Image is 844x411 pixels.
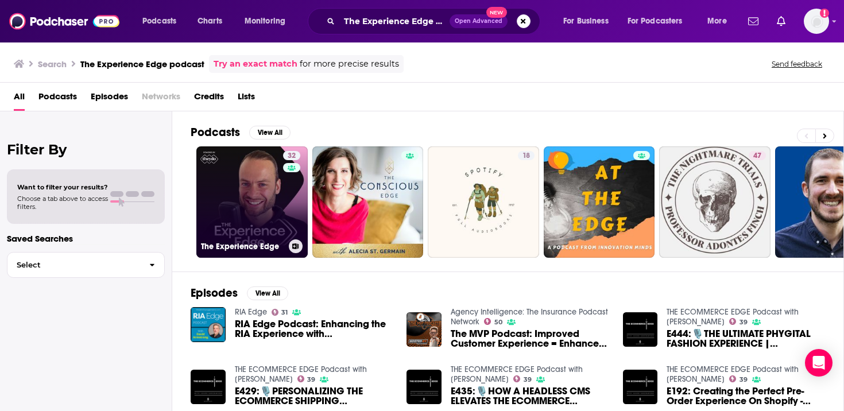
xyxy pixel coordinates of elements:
span: 39 [740,320,748,325]
img: E435:🎙️HOW A HEADLESS CMS ELEVATES THE ECOMMERCE CUSTOMER EXPERIENCE | SIMEN SVALE SKOGSRUD - SAN... [406,370,442,405]
span: RIA Edge Podcast: Enhancing the RIA Experience with [PERSON_NAME] [235,319,393,339]
h3: The Experience Edge [201,242,284,251]
a: 31 [272,309,288,316]
svg: Add a profile image [820,9,829,18]
span: Want to filter your results? [17,183,108,191]
span: for more precise results [300,57,399,71]
a: Agency Intelligence: The Insurance Podcast Network [451,307,608,327]
span: 31 [281,310,288,315]
button: Show profile menu [804,9,829,34]
a: 39 [297,375,316,382]
button: View All [247,286,288,300]
span: Monitoring [245,13,285,29]
button: open menu [620,12,699,30]
a: E192: Creating the Perfect Pre-Order Experience On Shopify - Oli Woods, PreProduct - THE ECOMMERC... [667,386,825,406]
img: E444:🎙️THE ULTIMATE PHYGITAL FASHION EXPERIENCE | DANIEL NICKEL - TOTE | THE ECOMMERCE EDGE Podcast [623,312,658,347]
button: open menu [237,12,300,30]
a: EpisodesView All [191,286,288,300]
a: THE ECOMMERCE EDGE Podcast with Jason Greenwood [235,365,367,384]
img: E192: Creating the Perfect Pre-Order Experience On Shopify - Oli Woods, PreProduct - THE ECOMMERC... [623,370,658,405]
img: Podchaser - Follow, Share and Rate Podcasts [9,10,119,32]
a: Charts [190,12,229,30]
a: RIA Edge Podcast: Enhancing the RIA Experience with Jalina Kerr [235,319,393,339]
a: 39 [513,375,532,382]
a: Lists [238,87,255,111]
img: User Profile [804,9,829,34]
a: 50 [484,318,502,325]
a: 47 [659,146,771,258]
button: Select [7,252,165,278]
img: E429:🎙️PERSONALIZING THE ECOMMERCE SHIPPING EXPERIENCE AT CHECKOUT | AVI MOSKOWITZ - PRETTYDAMNQU... [191,370,226,405]
span: Open Advanced [455,18,502,24]
span: New [486,7,507,18]
button: Open AdvancedNew [450,14,508,28]
button: open menu [555,12,623,30]
a: THE ECOMMERCE EDGE Podcast with Jason Greenwood [667,307,799,327]
button: open menu [699,12,741,30]
a: 32 [283,151,300,160]
a: THE ECOMMERCE EDGE Podcast with Jason Greenwood [667,365,799,384]
a: Podcasts [38,87,77,111]
span: 39 [307,377,315,382]
span: Choose a tab above to access filters. [17,195,108,211]
span: For Podcasters [628,13,683,29]
a: 18 [428,146,539,258]
a: 39 [729,318,748,325]
input: Search podcasts, credits, & more... [339,12,450,30]
span: Select [7,261,140,269]
img: RIA Edge Podcast: Enhancing the RIA Experience with Jalina Kerr [191,307,226,342]
a: 32The Experience Edge [196,146,308,258]
a: E429:🎙️PERSONALIZING THE ECOMMERCE SHIPPING EXPERIENCE AT CHECKOUT | AVI MOSKOWITZ - PRETTYDAMNQU... [235,386,393,406]
span: E192: Creating the Perfect Pre-Order Experience On Shopify - [PERSON_NAME], PreProduct - THE ECOM... [667,386,825,406]
span: 39 [524,377,532,382]
span: 32 [288,150,296,162]
h2: Episodes [191,286,238,300]
a: The MVP Podcast: Improved Customer Experience = Enhanced Competitive Edge [451,329,609,348]
a: E444:🎙️THE ULTIMATE PHYGITAL FASHION EXPERIENCE | DANIEL NICKEL - TOTE | THE ECOMMERCE EDGE Podcast [667,329,825,348]
a: PodcastsView All [191,125,291,139]
span: Networks [142,87,180,111]
p: Saved Searches [7,233,165,244]
span: 18 [522,150,530,162]
a: RIA Edge [235,307,267,317]
a: 47 [749,151,766,160]
img: The MVP Podcast: Improved Customer Experience = Enhanced Competitive Edge [406,312,442,347]
div: Search podcasts, credits, & more... [319,8,551,34]
span: E444:🎙️THE ULTIMATE PHYGITAL FASHION EXPERIENCE | [PERSON_NAME] - TOTE | THE ECOMMERCE EDGE Podcast [667,329,825,348]
div: Open Intercom Messenger [805,349,833,377]
a: Try an exact match [214,57,297,71]
a: Show notifications dropdown [744,11,763,31]
span: For Business [563,13,609,29]
span: Charts [198,13,222,29]
a: Credits [194,87,224,111]
button: open menu [134,12,191,30]
button: View All [249,126,291,139]
a: All [14,87,25,111]
h3: Search [38,59,67,69]
h2: Filter By [7,141,165,158]
span: 39 [740,377,748,382]
span: 47 [753,150,761,162]
h3: The Experience Edge podcast [80,59,204,69]
a: 39 [729,375,748,382]
a: THE ECOMMERCE EDGE Podcast with Jason Greenwood [451,365,583,384]
span: E429:🎙️PERSONALIZING THE ECOMMERCE SHIPPING EXPERIENCE AT CHECKOUT | AVI [PERSON_NAME] - PRETTYDA... [235,386,393,406]
a: E435:🎙️HOW A HEADLESS CMS ELEVATES THE ECOMMERCE CUSTOMER EXPERIENCE | SIMEN SVALE SKOGSRUD - SAN... [451,386,609,406]
span: Podcasts [142,13,176,29]
a: Episodes [91,87,128,111]
span: More [707,13,727,29]
span: 50 [494,320,502,325]
span: Logged in as amandalamPR [804,9,829,34]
